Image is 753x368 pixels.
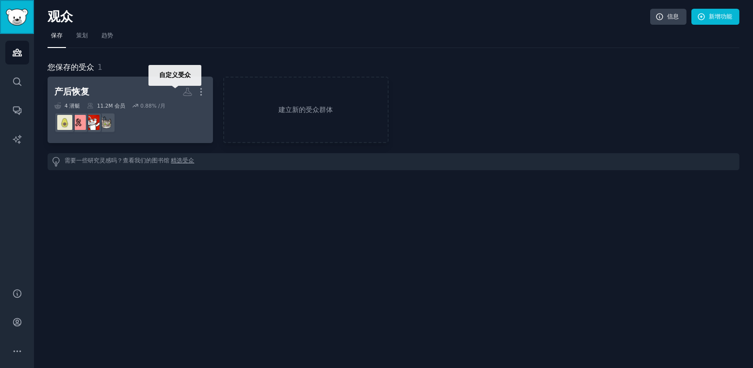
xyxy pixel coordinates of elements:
a: 信息 [650,9,687,25]
a: 产后恢复自定义受众4 潜艇11.2M 会员0.88% /月猫发泄焦虑帮助怀孕 [48,77,213,143]
font: 11.2M 会员 [97,102,125,109]
span: 1 [98,63,102,72]
font: 4 潜艇 [65,102,80,109]
div: 产后恢复 [54,86,89,98]
img: 发泄 [84,115,99,130]
a: 新增功能 [691,9,739,25]
font: 新增功能 [709,13,732,21]
a: 策划 [73,28,91,48]
a: 精选受众 [171,157,195,167]
a: 保存 [48,28,66,48]
font: 信息 [668,13,679,21]
span: 保存 [51,32,63,40]
div: 0.88% /月 [140,102,165,109]
img: 猫 [98,115,113,130]
span: 您保存的受众 [48,62,94,74]
img: 怀孕 [57,115,72,130]
span: 策划 [76,32,88,40]
a: 建立新的受众群体 [223,77,389,143]
font: 需要一些研究灵感吗？查看我们的图书馆 [65,157,169,167]
img: 焦虑帮助 [71,115,86,130]
img: GummySearch 徽标 [6,9,28,26]
a: 趋势 [98,28,116,48]
span: 趋势 [101,32,113,40]
h2: 观众 [48,9,650,25]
